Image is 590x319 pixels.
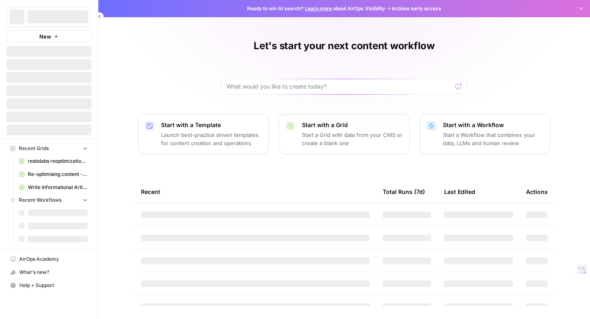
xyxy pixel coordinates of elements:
p: Start with a Template [161,121,262,129]
span: Re-optimising content - revenuegrid Grid [28,171,88,178]
span: restolabs reoptimizations aug [28,157,88,165]
button: Start with a GridStart a Grid with data from your CMS or create a blank one [279,114,410,154]
p: Launch best-practice driven templates for content creation and operations [161,131,262,147]
button: New [7,30,91,43]
span: Recent Grids [19,145,49,152]
span: Recent Workflows [19,196,61,204]
input: What would you like to create today? [227,82,452,91]
a: Write Informational Article [15,181,91,194]
p: Start a Grid with data from your CMS or create a blank one [302,131,403,147]
p: Start with a Workflow [443,121,544,129]
p: Start with a Grid [302,121,403,129]
button: Recent Grids [7,142,91,155]
a: AirOps Academy [7,253,91,266]
div: Last Edited [444,180,475,203]
div: Recent [141,180,370,203]
a: restolabs reoptimizations aug [15,155,91,168]
a: Re-optimising content - revenuegrid Grid [15,168,91,181]
span: Help + Support [19,282,88,289]
div: What's new? [7,266,91,278]
button: Start with a WorkflowStart a Workflow that combines your data, LLMs and human review [420,114,551,154]
h1: Let's start your next content workflow [254,39,435,52]
span: AirOps Academy [19,255,88,263]
button: What's new? [7,266,91,279]
div: Total Runs (7d) [383,180,425,203]
a: Learn more [305,5,332,11]
button: Recent Workflows [7,194,91,206]
span: New [39,32,51,41]
button: Start with a TemplateLaunch best-practice driven templates for content creation and operations [138,114,269,154]
span: Write Informational Article [28,184,88,191]
button: Help + Support [7,279,91,292]
span: Actions early access [392,5,441,12]
p: Start a Workflow that combines your data, LLMs and human review [443,131,544,147]
div: Actions [526,180,548,203]
span: Ready to win AI search? about AirOps Visibility [247,5,385,12]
